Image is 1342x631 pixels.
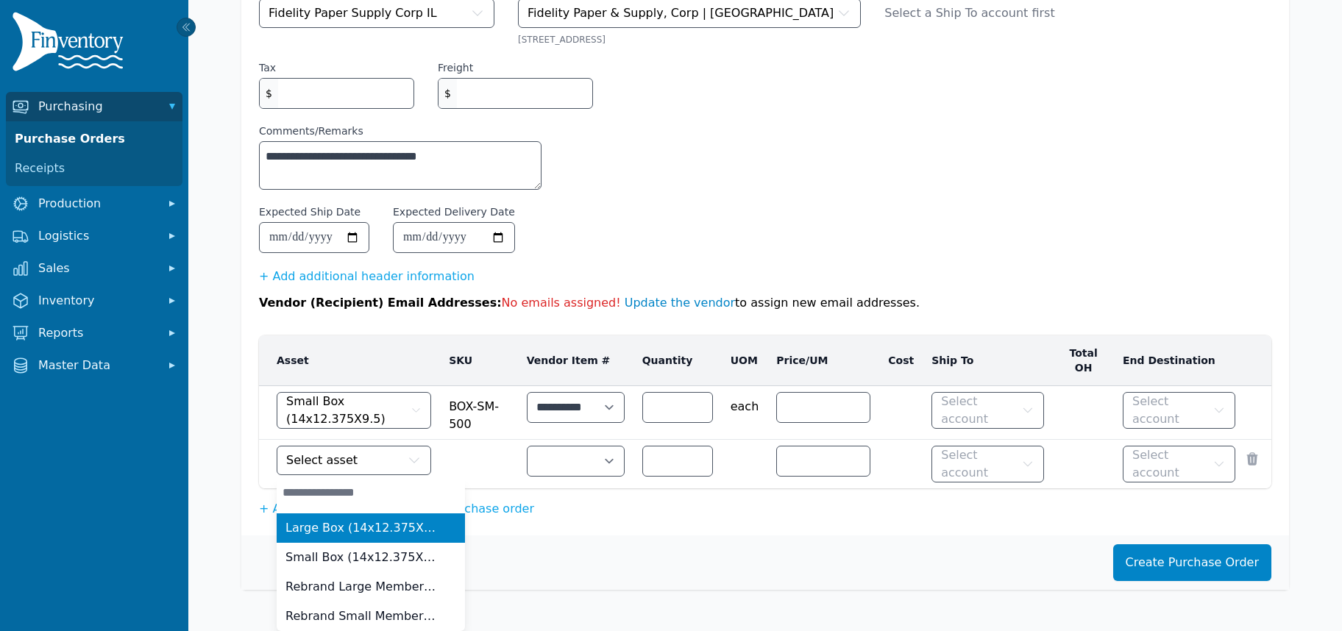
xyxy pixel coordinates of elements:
[259,335,440,386] th: Asset
[6,92,182,121] button: Purchasing
[1132,393,1210,428] span: Select account
[38,227,156,245] span: Logistics
[6,351,182,380] button: Master Data
[931,392,1044,429] button: Select account
[6,318,182,348] button: Reports
[269,4,437,22] span: Fidelity Paper Supply Corp IL
[1123,392,1235,429] button: Select account
[440,386,518,440] td: BOX-SM-500
[259,60,276,75] label: Tax
[393,204,515,219] label: Expected Delivery Date
[625,296,735,310] a: Update the vendor
[439,79,457,108] span: $
[38,195,156,213] span: Production
[38,292,156,310] span: Inventory
[38,260,156,277] span: Sales
[528,4,834,22] span: Fidelity Paper & Supply, Corp | [GEOGRAPHIC_DATA]
[1245,452,1260,466] button: Remove
[502,296,621,310] span: No emails assigned!
[38,324,156,342] span: Reports
[438,60,473,75] label: Freight
[6,221,182,251] button: Logistics
[633,335,722,386] th: Quantity
[6,286,182,315] button: Inventory
[12,12,129,77] img: Finventory
[884,4,1073,22] span: Select a Ship To account first
[1114,335,1244,386] th: End Destination
[518,335,633,386] th: Vendor Item #
[286,452,358,469] span: Select asset
[941,393,1018,428] span: Select account
[259,500,534,518] button: + Add another line item to this purchase order
[722,335,768,386] th: UOM
[38,357,156,374] span: Master Data
[502,296,920,310] span: to assign new email addresses.
[440,335,518,386] th: SKU
[923,335,1053,386] th: Ship To
[518,34,861,46] div: [STREET_ADDRESS]
[731,392,759,416] span: each
[1113,544,1271,581] button: Create Purchase Order
[1132,446,1210,482] span: Select account
[1123,446,1235,482] button: Select account
[6,189,182,218] button: Production
[259,124,542,138] label: Comments/Remarks
[259,296,502,310] span: Vendor (Recipient) Email Addresses:
[9,154,180,183] a: Receipts
[260,79,278,108] span: $
[931,446,1044,482] button: Select account
[9,124,180,154] a: Purchase Orders
[879,335,923,386] th: Cost
[1053,335,1114,386] th: Total OH
[6,254,182,283] button: Sales
[277,478,465,507] input: Select asset
[259,204,361,219] label: Expected Ship Date
[277,446,431,475] button: Select asset
[259,268,475,285] button: + Add additional header information
[38,98,156,115] span: Purchasing
[767,335,879,386] th: Price/UM
[286,393,408,428] span: Small Box (14x12.375X9.5)
[941,446,1018,482] span: Select account
[277,392,431,429] button: Small Box (14x12.375X9.5)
